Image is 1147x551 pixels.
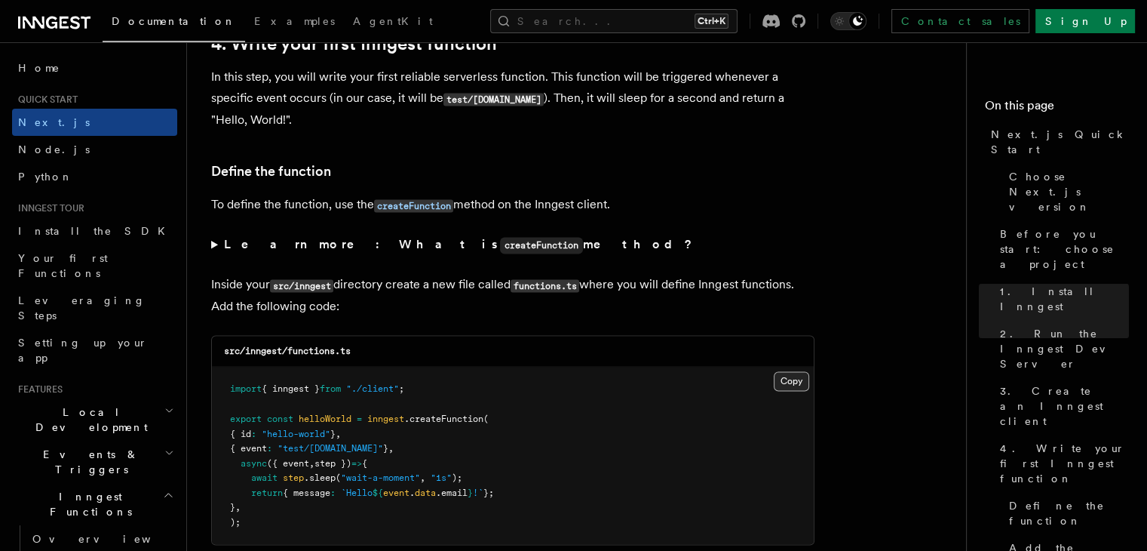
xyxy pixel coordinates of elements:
span: Before you start: choose a project [1000,226,1129,272]
span: Node.js [18,143,90,155]
span: . [409,487,415,497]
span: { event [230,442,267,453]
span: Setting up your app [18,337,148,364]
span: } [383,442,388,453]
span: !` [473,487,483,497]
span: 2. Run the Inngest Dev Server [1000,326,1129,371]
a: 3. Create an Inngest client [994,377,1129,435]
span: "test/[DOMAIN_NAME]" [278,442,383,453]
button: Copy [774,371,809,391]
p: To define the function, use the method on the Inngest client. [211,194,814,216]
span: Overview [32,533,188,545]
span: { inngest } [262,383,320,394]
kbd: Ctrl+K [695,14,728,29]
a: Sign Up [1035,9,1135,33]
code: createFunction [374,199,453,212]
span: ); [230,516,241,527]
span: "wait-a-moment" [341,472,420,482]
span: "1s" [431,472,452,482]
span: async [241,457,267,468]
a: createFunction [374,197,453,211]
span: .createFunction [404,413,483,423]
a: Examples [245,5,344,41]
span: AgentKit [353,15,433,27]
a: Next.js [12,109,177,136]
a: Home [12,54,177,82]
span: Next.js [18,116,90,128]
span: ( [483,413,489,423]
span: Events & Triggers [12,447,164,477]
span: return [251,487,283,497]
a: Documentation [103,5,245,42]
span: Examples [254,15,335,27]
span: : [251,428,256,439]
a: Leveraging Steps [12,287,177,329]
a: Install the SDK [12,217,177,245]
a: Next.js Quick Start [985,121,1129,163]
span: Python [18,171,73,183]
span: "./client" [346,383,399,394]
span: "hello-world" [262,428,330,439]
a: 4. Write your first Inngest function [994,435,1129,492]
a: Python [12,163,177,190]
span: ); [452,472,462,482]
h4: On this page [985,97,1129,121]
a: Define the function [1003,492,1129,534]
span: step [283,472,304,482]
code: functions.ts [511,279,579,292]
a: Setting up your app [12,329,177,371]
span: Next.js Quick Start [991,127,1129,157]
span: ( [336,472,341,482]
a: Define the function [211,161,331,182]
span: Define the function [1009,498,1129,528]
a: 2. Run the Inngest Dev Server [994,320,1129,377]
span: { id [230,428,251,439]
span: Quick start [12,94,78,106]
span: , [420,472,425,482]
span: : [267,442,272,453]
span: => [351,457,362,468]
span: Documentation [112,15,236,27]
a: Contact sales [891,9,1029,33]
p: In this step, you will write your first reliable serverless function. This function will be trigg... [211,66,814,131]
span: `Hello [341,487,373,497]
span: Local Development [12,405,164,435]
span: Inngest Functions [12,489,163,519]
a: AgentKit [344,5,442,41]
span: .email [436,487,468,497]
span: : [330,487,336,497]
span: } [230,501,235,512]
span: = [357,413,362,423]
p: Inside your directory create a new file called where you will define Inngest functions. Add the f... [211,274,814,317]
a: 1. Install Inngest [994,278,1129,320]
span: const [267,413,293,423]
button: Search...Ctrl+K [490,9,738,33]
span: }; [483,487,494,497]
a: Node.js [12,136,177,163]
span: from [320,383,341,394]
span: helloWorld [299,413,351,423]
span: export [230,413,262,423]
span: data [415,487,436,497]
span: , [388,442,394,453]
span: } [330,428,336,439]
span: Your first Functions [18,252,108,279]
span: ${ [373,487,383,497]
button: Inngest Functions [12,483,177,525]
span: Leveraging Steps [18,294,146,322]
span: Features [12,383,63,396]
span: , [336,428,341,439]
code: src/inngest/functions.ts [224,346,351,356]
span: inngest [367,413,404,423]
span: event [383,487,409,497]
span: Home [18,60,60,75]
span: Inngest tour [12,202,84,214]
span: .sleep [304,472,336,482]
button: Toggle dark mode [830,12,866,30]
span: import [230,383,262,394]
span: Choose Next.js version [1009,169,1129,214]
span: 4. Write your first Inngest function [1000,441,1129,486]
summary: Learn more: What iscreateFunctionmethod? [211,234,814,256]
code: src/inngest [270,279,333,292]
span: Install the SDK [18,225,174,237]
